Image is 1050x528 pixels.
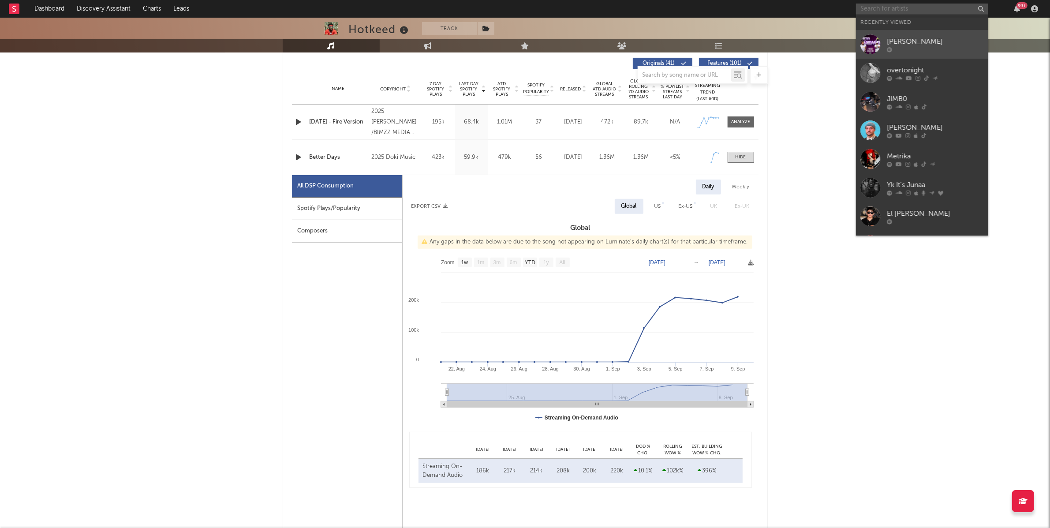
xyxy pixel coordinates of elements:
[416,357,419,362] text: 0
[692,467,723,476] div: 396 %
[559,118,588,127] div: [DATE]
[679,201,693,212] div: Ex-US
[411,204,448,209] button: Export CSV
[310,118,367,127] a: [DATE] - Fire Version
[523,118,554,127] div: 37
[298,181,354,191] div: All DSP Consumption
[627,153,656,162] div: 1.36M
[621,201,637,212] div: Global
[461,260,468,266] text: 1w
[550,446,577,453] div: [DATE]
[423,462,467,479] div: Streaming On-Demand Audio
[545,415,618,421] text: Streaming On-Demand Audio
[605,467,628,476] div: 220k
[661,118,690,127] div: N/A
[579,467,601,476] div: 200k
[490,153,519,162] div: 479k
[856,59,988,87] a: overtonight
[543,260,549,266] text: 1y
[856,173,988,202] a: Yk It’s Junaa
[661,79,685,100] span: Estimated % Playlist Streams Last Day
[856,231,988,259] a: Fido
[371,152,419,163] div: 2025 Doki Music
[887,180,984,190] div: Yk It’s Junaa
[292,198,402,220] div: Spotify Plays/Popularity
[493,260,501,266] text: 3m
[371,106,419,138] div: 2025 [PERSON_NAME] /BIMZZ MEDIA MGT.
[603,446,630,453] div: [DATE]
[887,65,984,75] div: overtonight
[457,153,486,162] div: 59.9k
[632,467,654,476] div: 10.1 %
[477,260,484,266] text: 1m
[856,4,988,15] input: Search for artists
[887,208,984,219] div: El [PERSON_NAME]
[523,82,549,95] span: Spotify Popularity
[696,180,721,195] div: Daily
[637,366,651,371] text: 3. Sep
[418,236,752,249] div: Any gaps in the data below are due to the song not appearing on Luminate's daily chart(s) for tha...
[699,366,714,371] text: 7. Sep
[690,443,725,456] div: Est. Building WoW % Chg.
[860,17,984,28] div: Recently Viewed
[424,118,453,127] div: 195k
[887,122,984,133] div: [PERSON_NAME]
[448,366,464,371] text: 22. Aug
[657,443,690,456] div: Rolling WoW % Chg.
[424,153,453,162] div: 423k
[694,259,699,266] text: →
[498,467,521,476] div: 217k
[523,446,550,453] div: [DATE]
[593,118,622,127] div: 472k
[559,260,565,266] text: All
[856,30,988,59] a: [PERSON_NAME]
[731,366,745,371] text: 9. Sep
[638,72,731,79] input: Search by song name or URL
[627,118,656,127] div: 89.7k
[1014,5,1020,12] button: 99+
[457,81,481,97] span: Last Day Spotify Plays
[633,58,692,69] button: Originals(41)
[380,86,406,92] span: Copyright
[523,153,554,162] div: 56
[490,118,519,127] div: 1.01M
[856,202,988,231] a: El [PERSON_NAME]
[1016,2,1028,9] div: 99 +
[403,223,759,233] h3: Global
[310,153,367,162] a: Better Days
[573,366,590,371] text: 30. Aug
[292,175,402,198] div: All DSP Consumption
[424,81,448,97] span: 7 Day Spotify Plays
[856,145,988,173] a: Metrika
[496,446,523,453] div: [DATE]
[472,467,494,476] div: 186k
[525,467,548,476] div: 214k
[695,76,721,102] div: Global Streaming Trend (Last 60D)
[606,366,620,371] text: 1. Sep
[457,118,486,127] div: 68.4k
[441,260,455,266] text: Zoom
[699,58,759,69] button: Features(101)
[630,443,657,456] div: DoD % Chg.
[725,180,756,195] div: Weekly
[856,116,988,145] a: [PERSON_NAME]
[479,366,496,371] text: 24. Aug
[639,61,679,66] span: Originals ( 41 )
[511,366,527,371] text: 26. Aug
[654,201,661,212] div: US
[509,260,517,266] text: 6m
[408,297,419,303] text: 200k
[709,259,725,266] text: [DATE]
[349,22,411,37] div: Hotkeed
[593,81,617,97] span: Global ATD Audio Streams
[422,22,477,35] button: Track
[559,153,588,162] div: [DATE]
[593,153,622,162] div: 1.36M
[705,61,745,66] span: Features ( 101 )
[887,151,984,161] div: Metrika
[524,260,535,266] text: YTD
[542,366,558,371] text: 28. Aug
[560,86,581,92] span: Released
